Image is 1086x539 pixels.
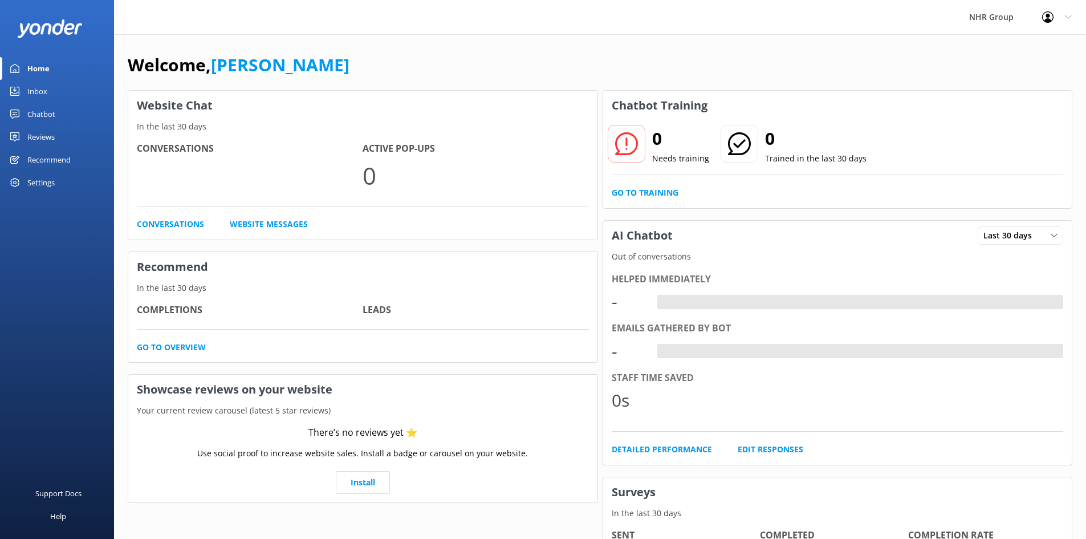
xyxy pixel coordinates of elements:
[17,19,83,38] img: yonder-white-logo.png
[603,477,1072,507] h3: Surveys
[137,303,363,318] h4: Completions
[612,387,646,414] div: 0s
[657,295,666,310] div: -
[612,288,646,315] div: -
[128,252,597,282] h3: Recommend
[27,125,55,148] div: Reviews
[363,141,588,156] h4: Active Pop-ups
[27,148,71,171] div: Recommend
[137,218,204,230] a: Conversations
[128,91,597,120] h3: Website Chat
[336,471,390,494] a: Install
[657,344,666,359] div: -
[27,80,47,103] div: Inbox
[603,507,1072,520] p: In the last 30 days
[308,425,417,440] div: There’s no reviews yet ⭐
[765,125,867,152] h2: 0
[128,375,597,404] h3: Showcase reviews on your website
[35,482,82,505] div: Support Docs
[603,250,1072,263] p: Out of conversations
[983,229,1039,242] span: Last 30 days
[128,404,597,417] p: Your current review carousel (latest 5 star reviews)
[652,152,709,165] p: Needs training
[50,505,66,528] div: Help
[128,120,597,133] p: In the last 30 days
[603,91,716,120] h3: Chatbot Training
[363,303,588,318] h4: Leads
[612,338,646,365] div: -
[612,272,1064,287] div: Helped immediately
[211,53,349,76] a: [PERSON_NAME]
[27,57,50,80] div: Home
[612,443,712,456] a: Detailed Performance
[612,321,1064,336] div: Emails gathered by bot
[137,341,206,354] a: Go to overview
[27,103,55,125] div: Chatbot
[128,282,597,294] p: In the last 30 days
[612,371,1064,386] div: Staff time saved
[128,51,349,79] h1: Welcome,
[27,171,55,194] div: Settings
[652,125,709,152] h2: 0
[603,221,681,250] h3: AI Chatbot
[230,218,308,230] a: Website Messages
[197,447,528,460] p: Use social proof to increase website sales. Install a badge or carousel on your website.
[765,152,867,165] p: Trained in the last 30 days
[363,156,588,194] p: 0
[612,187,678,199] a: Go to Training
[738,443,803,456] a: Edit Responses
[137,141,363,156] h4: Conversations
